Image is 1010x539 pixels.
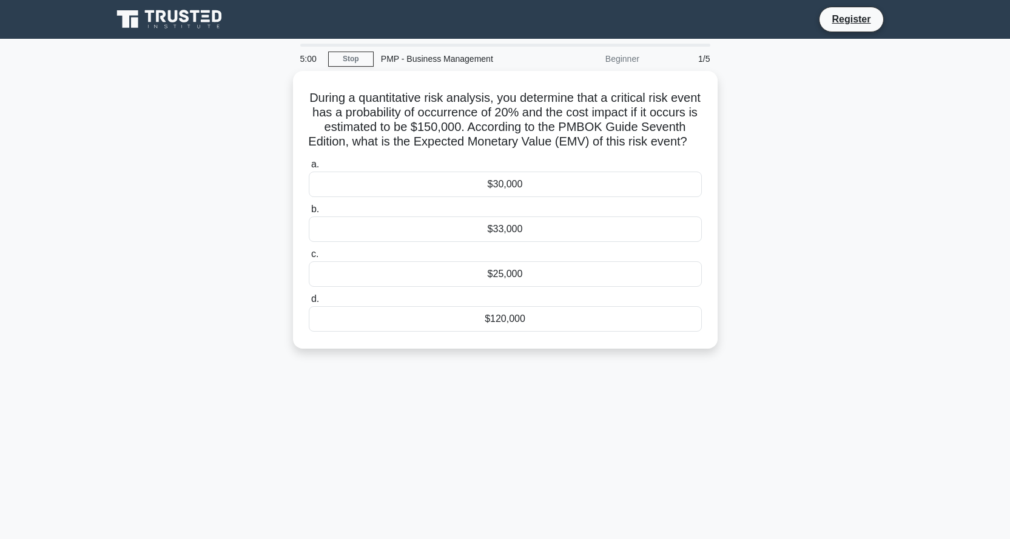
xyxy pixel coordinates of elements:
[309,306,702,332] div: $120,000
[311,293,319,304] span: d.
[374,47,540,71] div: PMP - Business Management
[311,204,319,214] span: b.
[309,172,702,197] div: $30,000
[647,47,718,71] div: 1/5
[309,261,702,287] div: $25,000
[293,47,328,71] div: 5:00
[540,47,647,71] div: Beginner
[311,159,319,169] span: a.
[311,249,318,259] span: c.
[328,52,374,67] a: Stop
[824,12,878,27] a: Register
[308,90,703,150] h5: During a quantitative risk analysis, you determine that a critical risk event has a probability o...
[309,216,702,242] div: $33,000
